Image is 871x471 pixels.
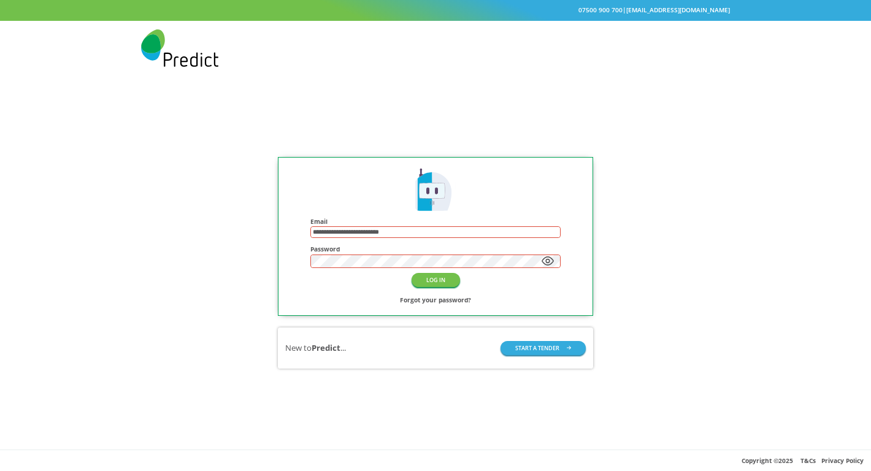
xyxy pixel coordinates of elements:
b: Predict [312,342,340,353]
div: | [141,4,730,16]
button: START A TENDER [501,341,586,355]
a: Forgot your password? [400,294,471,306]
img: Predict Mobile [412,167,459,214]
h4: Password [310,245,561,253]
img: Predict Mobile [141,29,218,67]
a: T&Cs [800,456,816,465]
button: LOG IN [412,273,460,287]
div: New to ... [285,342,346,354]
h4: Email [310,218,561,225]
a: [EMAIL_ADDRESS][DOMAIN_NAME] [626,6,730,14]
a: 07500 900 700 [578,6,623,14]
a: Privacy Policy [821,456,864,465]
